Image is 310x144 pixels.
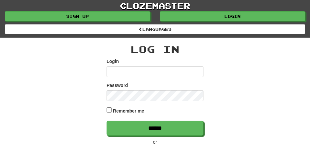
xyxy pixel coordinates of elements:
a: Languages [5,24,305,34]
a: Login [160,11,305,21]
label: Remember me [113,108,144,114]
label: Login [107,58,119,65]
h2: Log In [107,44,203,55]
label: Password [107,82,128,89]
a: Sign up [5,11,150,21]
